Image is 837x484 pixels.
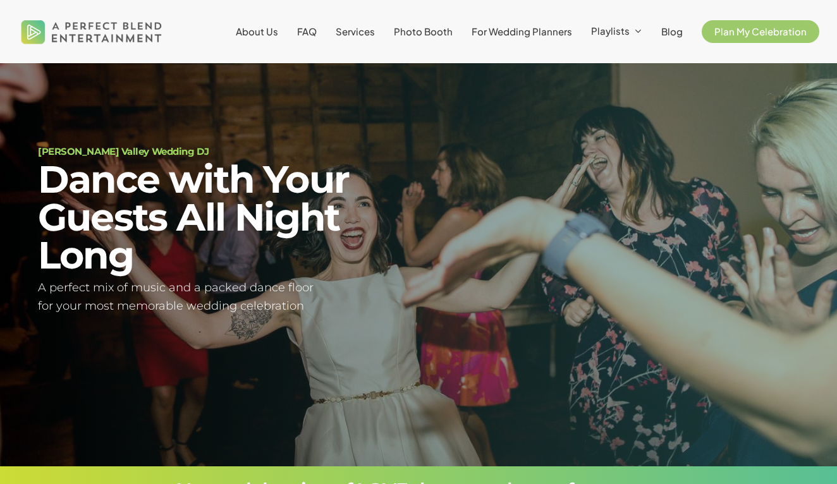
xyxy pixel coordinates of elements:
span: Blog [661,25,683,37]
span: Playlists [591,25,630,37]
a: Photo Booth [394,27,453,37]
a: Playlists [591,26,642,37]
h1: [PERSON_NAME] Valley Wedding DJ [38,147,403,156]
span: Plan My Celebration [714,25,807,37]
a: Services [336,27,375,37]
h2: Dance with Your Guests All Night Long [38,160,403,274]
img: A Perfect Blend Entertainment [18,9,166,54]
span: Photo Booth [394,25,453,37]
span: Services [336,25,375,37]
a: For Wedding Planners [472,27,572,37]
a: FAQ [297,27,317,37]
span: FAQ [297,25,317,37]
a: Plan My Celebration [702,27,819,37]
a: Blog [661,27,683,37]
span: About Us [236,25,278,37]
a: About Us [236,27,278,37]
h5: A perfect mix of music and a packed dance floor for your most memorable wedding celebration [38,279,403,315]
span: For Wedding Planners [472,25,572,37]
